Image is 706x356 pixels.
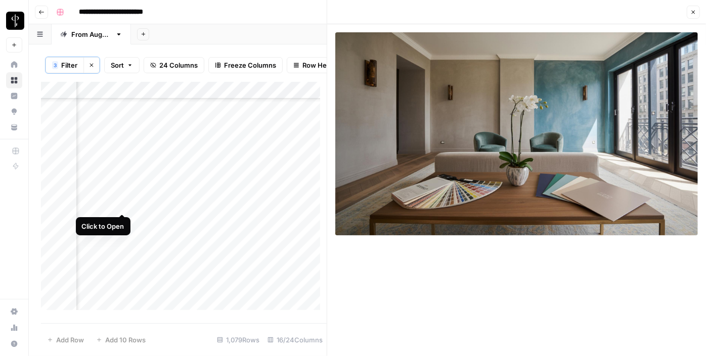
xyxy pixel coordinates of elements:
[6,336,22,352] button: Help + Support
[159,60,198,70] span: 24 Columns
[6,320,22,336] a: Usage
[105,335,146,345] span: Add 10 Rows
[224,60,276,70] span: Freeze Columns
[52,61,58,69] div: 3
[71,29,111,39] div: From [DATE]
[56,335,84,345] span: Add Row
[287,57,345,73] button: Row Height
[263,332,327,348] div: 16/24 Columns
[41,332,90,348] button: Add Row
[52,24,131,44] a: From [DATE]
[54,61,57,69] span: 3
[302,60,339,70] span: Row Height
[90,332,152,348] button: Add 10 Rows
[111,60,124,70] span: Sort
[6,104,22,120] a: Opportunities
[6,88,22,104] a: Insights
[82,221,124,231] div: Click to Open
[335,32,698,235] img: Row/Cell
[61,60,77,70] span: Filter
[208,57,283,73] button: Freeze Columns
[6,303,22,320] a: Settings
[6,72,22,88] a: Browse
[104,57,140,73] button: Sort
[6,12,24,30] img: LP Production Workloads Logo
[6,57,22,73] a: Home
[213,332,263,348] div: 1,079 Rows
[46,57,83,73] button: 3Filter
[6,119,22,135] a: Your Data
[144,57,204,73] button: 24 Columns
[6,8,22,33] button: Workspace: LP Production Workloads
